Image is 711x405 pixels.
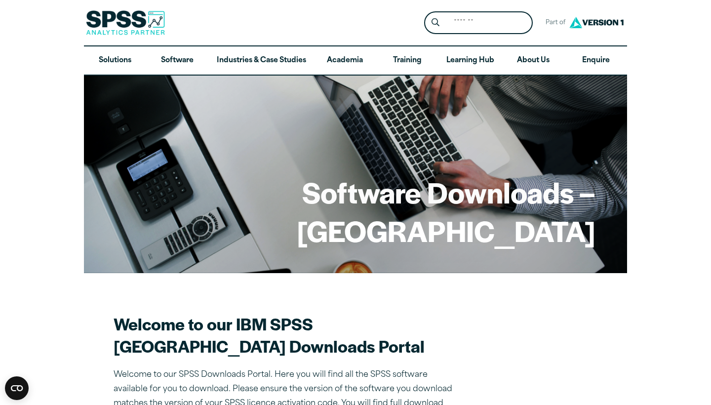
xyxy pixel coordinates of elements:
[114,313,459,357] h2: Welcome to our IBM SPSS [GEOGRAPHIC_DATA] Downloads Portal
[432,18,439,27] svg: Search magnifying glass icon
[502,46,564,75] a: About Us
[84,46,146,75] a: Solutions
[5,376,29,400] button: Open CMP widget
[541,16,567,30] span: Part of
[314,46,376,75] a: Academia
[376,46,438,75] a: Training
[209,46,314,75] a: Industries & Case Studies
[116,173,595,249] h1: Software Downloads – [GEOGRAPHIC_DATA]
[427,14,445,32] button: Search magnifying glass icon
[424,11,533,35] form: Site Header Search Form
[86,10,165,35] img: SPSS Analytics Partner
[438,46,502,75] a: Learning Hub
[146,46,208,75] a: Software
[84,46,627,75] nav: Desktop version of site main menu
[567,13,626,32] img: Version1 Logo
[565,46,627,75] a: Enquire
